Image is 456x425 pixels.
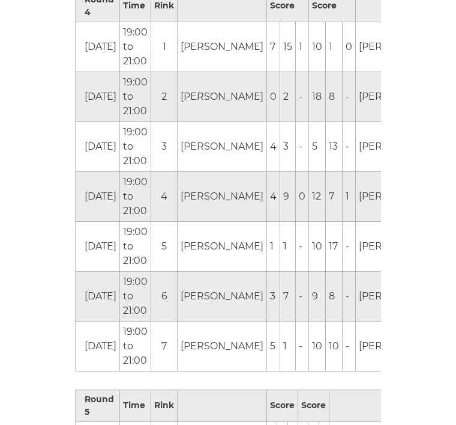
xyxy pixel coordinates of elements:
[178,22,267,72] td: [PERSON_NAME]
[309,121,326,171] td: 5
[326,72,343,121] td: 8
[343,221,356,271] td: -
[298,390,329,421] th: Score
[343,271,356,321] td: -
[343,72,356,121] td: -
[267,271,280,321] td: 3
[356,221,445,271] td: [PERSON_NAME]
[178,271,267,321] td: [PERSON_NAME]
[326,221,343,271] td: 17
[76,271,120,321] td: [DATE]
[356,321,445,371] td: [PERSON_NAME]
[267,121,280,171] td: 4
[178,221,267,271] td: [PERSON_NAME]
[356,171,445,221] td: [PERSON_NAME]
[178,171,267,221] td: [PERSON_NAME]
[280,72,296,121] td: 2
[296,22,309,72] td: 1
[296,72,309,121] td: -
[280,321,296,371] td: 1
[280,271,296,321] td: 7
[151,72,178,121] td: 2
[120,221,151,271] td: 19:00 to 21:00
[76,72,120,121] td: [DATE]
[120,271,151,321] td: 19:00 to 21:00
[356,271,445,321] td: [PERSON_NAME]
[343,121,356,171] td: -
[178,72,267,121] td: [PERSON_NAME]
[309,221,326,271] td: 10
[280,171,296,221] td: 9
[309,22,326,72] td: 10
[309,321,326,371] td: 10
[343,321,356,371] td: -
[76,390,120,421] th: Round 5
[296,121,309,171] td: -
[343,22,356,72] td: 0
[151,221,178,271] td: 5
[309,72,326,121] td: 18
[280,221,296,271] td: 1
[76,121,120,171] td: [DATE]
[309,271,326,321] td: 9
[267,72,280,121] td: 0
[151,321,178,371] td: 7
[280,121,296,171] td: 3
[326,171,343,221] td: 7
[356,22,445,72] td: [PERSON_NAME]
[120,390,151,421] th: Time
[76,22,120,72] td: [DATE]
[178,321,267,371] td: [PERSON_NAME]
[151,271,178,321] td: 6
[151,390,178,421] th: Rink
[326,22,343,72] td: 1
[267,390,298,421] th: Score
[120,171,151,221] td: 19:00 to 21:00
[296,171,309,221] td: 0
[120,321,151,371] td: 19:00 to 21:00
[326,321,343,371] td: 10
[120,22,151,72] td: 19:00 to 21:00
[151,171,178,221] td: 4
[343,171,356,221] td: 1
[267,22,280,72] td: 7
[296,321,309,371] td: -
[356,121,445,171] td: [PERSON_NAME]
[151,121,178,171] td: 3
[296,271,309,321] td: -
[76,321,120,371] td: [DATE]
[326,271,343,321] td: 8
[178,121,267,171] td: [PERSON_NAME]
[267,321,280,371] td: 5
[356,72,445,121] td: [PERSON_NAME]
[76,171,120,221] td: [DATE]
[296,221,309,271] td: -
[267,221,280,271] td: 1
[309,171,326,221] td: 12
[120,72,151,121] td: 19:00 to 21:00
[267,171,280,221] td: 4
[280,22,296,72] td: 15
[120,121,151,171] td: 19:00 to 21:00
[326,121,343,171] td: 13
[76,221,120,271] td: [DATE]
[151,22,178,72] td: 1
